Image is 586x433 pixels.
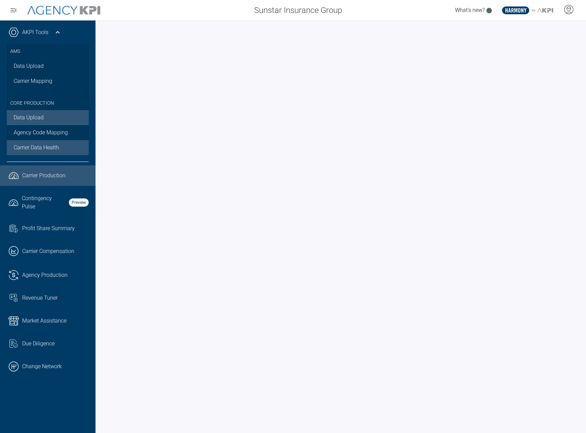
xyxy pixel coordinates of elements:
span: Contingency Pulse [22,194,65,211]
span: Revenue Tuner [22,294,58,302]
span: Profit Share Summary [22,224,75,233]
span: Market Assistance [22,317,67,325]
a: Agency Code Mapping [7,125,89,140]
span: Carrier Production [22,171,65,180]
img: AgencyKPI [27,6,100,15]
a: Data Upload [7,59,89,74]
span: What's new? [455,7,485,13]
a: AKPI Tools [22,28,48,36]
span: Agency Production [22,271,68,279]
span: Due Diligence [22,340,55,348]
a: Carrier Mapping [7,74,89,89]
h3: AMS [10,44,85,59]
h3: Core Production [10,92,85,110]
span: Sunstar Insurance Group [254,4,342,16]
a: Carrier Data Health [7,140,89,155]
strong: Preview [69,198,89,207]
span: Carrier Data Health [14,144,59,152]
span: Carrier Compensation [22,247,74,255]
a: Data Upload [7,110,89,125]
